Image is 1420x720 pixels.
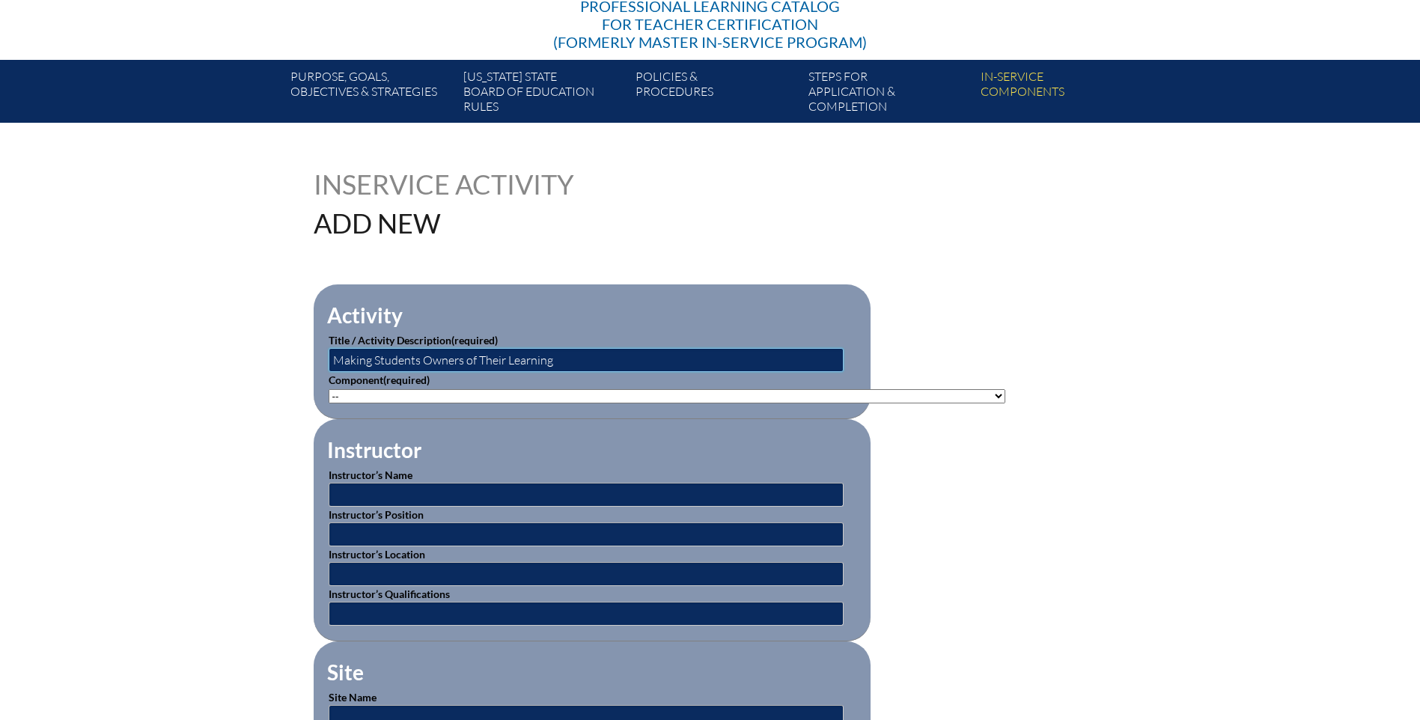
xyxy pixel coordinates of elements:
legend: Site [326,659,365,685]
a: Purpose, goals,objectives & strategies [284,66,457,123]
label: Site Name [329,691,377,704]
label: Instructor’s Qualifications [329,588,450,600]
span: for Teacher Certification [602,15,818,33]
label: Title / Activity Description [329,334,498,347]
a: [US_STATE] StateBoard of Education rules [457,66,630,123]
select: activity_component[data][] [329,389,1005,403]
a: Steps forapplication & completion [802,66,975,123]
h1: Inservice Activity [314,171,615,198]
label: Instructor’s Name [329,469,412,481]
legend: Instructor [326,437,423,463]
a: Policies &Procedures [630,66,802,123]
a: In-servicecomponents [975,66,1147,123]
label: Instructor’s Location [329,548,425,561]
h1: Add New [314,210,805,237]
span: (required) [383,373,430,386]
label: Instructor’s Position [329,508,424,521]
span: (required) [451,334,498,347]
label: Component [329,373,430,386]
legend: Activity [326,302,404,328]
